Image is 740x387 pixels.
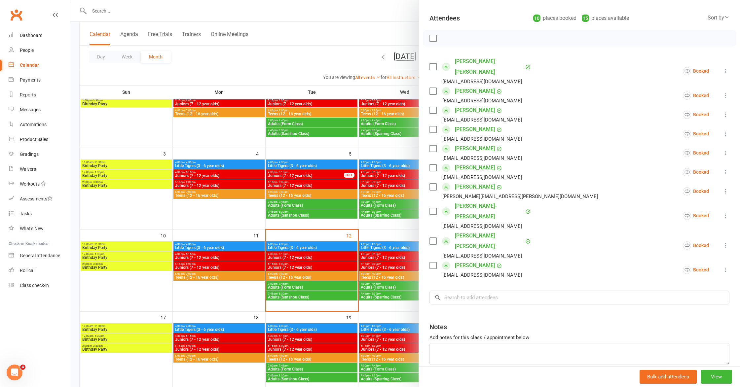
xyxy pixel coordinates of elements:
a: Reports [9,88,70,102]
a: [PERSON_NAME] [455,260,495,271]
a: Gradings [9,147,70,162]
div: places booked [533,14,576,23]
a: Class kiosk mode [9,278,70,293]
div: General attendance [20,253,60,258]
div: Assessments [20,196,53,201]
div: Attendees [429,14,460,23]
a: Payments [9,73,70,88]
a: [PERSON_NAME] [455,162,495,173]
div: [EMAIL_ADDRESS][DOMAIN_NAME] [442,77,522,86]
a: Roll call [9,263,70,278]
div: Add notes for this class / appointment below [429,334,729,341]
div: Booked [683,266,709,274]
div: Notes [429,322,447,332]
a: Assessments [9,192,70,206]
div: Workouts [20,181,40,187]
div: Reports [20,92,36,97]
div: Booked [683,187,709,195]
a: [PERSON_NAME] [455,86,495,96]
a: Clubworx [8,7,24,23]
div: Booked [683,212,709,220]
div: Tasks [20,211,32,216]
iframe: Intercom live chat [7,365,22,380]
div: [EMAIL_ADDRESS][DOMAIN_NAME] [442,96,522,105]
div: Roll call [20,268,35,273]
a: [PERSON_NAME] [PERSON_NAME] [455,56,524,77]
a: Waivers [9,162,70,177]
div: [EMAIL_ADDRESS][DOMAIN_NAME] [442,173,522,182]
input: Search to add attendees [429,291,729,304]
div: Waivers [20,166,36,172]
div: [EMAIL_ADDRESS][DOMAIN_NAME] [442,154,522,162]
div: Sort by [708,14,729,22]
div: People [20,48,34,53]
a: [PERSON_NAME] [455,105,495,116]
div: [EMAIL_ADDRESS][DOMAIN_NAME] [442,135,522,143]
div: Dashboard [20,33,43,38]
div: Payments [20,77,41,83]
div: [EMAIL_ADDRESS][DOMAIN_NAME] [442,271,522,279]
div: Booked [683,111,709,119]
a: Messages [9,102,70,117]
div: [PERSON_NAME][EMAIL_ADDRESS][PERSON_NAME][DOMAIN_NAME] [442,192,598,201]
div: places available [582,14,629,23]
div: Calendar [20,62,39,68]
div: [EMAIL_ADDRESS][DOMAIN_NAME] [442,252,522,260]
div: What's New [20,226,44,231]
div: Automations [20,122,47,127]
a: Product Sales [9,132,70,147]
div: [EMAIL_ADDRESS][DOMAIN_NAME] [442,116,522,124]
div: 10 [533,15,540,22]
div: 15 [582,15,589,22]
a: [PERSON_NAME] [455,124,495,135]
a: Calendar [9,58,70,73]
button: View [701,370,732,384]
div: [EMAIL_ADDRESS][DOMAIN_NAME] [442,222,522,230]
div: Booked [683,91,709,100]
div: Messages [20,107,41,112]
a: [PERSON_NAME]-[PERSON_NAME] [455,201,524,222]
a: Automations [9,117,70,132]
div: Booked [683,149,709,157]
div: Booked [683,67,709,75]
div: Product Sales [20,137,48,142]
div: Gradings [20,152,39,157]
a: What's New [9,221,70,236]
a: Dashboard [9,28,70,43]
a: [PERSON_NAME] [455,182,495,192]
a: Tasks [9,206,70,221]
a: General attendance kiosk mode [9,248,70,263]
div: Class check-in [20,283,49,288]
span: 4 [20,365,25,370]
a: People [9,43,70,58]
a: [PERSON_NAME] [PERSON_NAME] [455,230,524,252]
div: Booked [683,241,709,250]
button: Bulk add attendees [640,370,697,384]
a: Workouts [9,177,70,192]
a: [PERSON_NAME] [455,143,495,154]
div: Booked [683,130,709,138]
div: Booked [683,168,709,176]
